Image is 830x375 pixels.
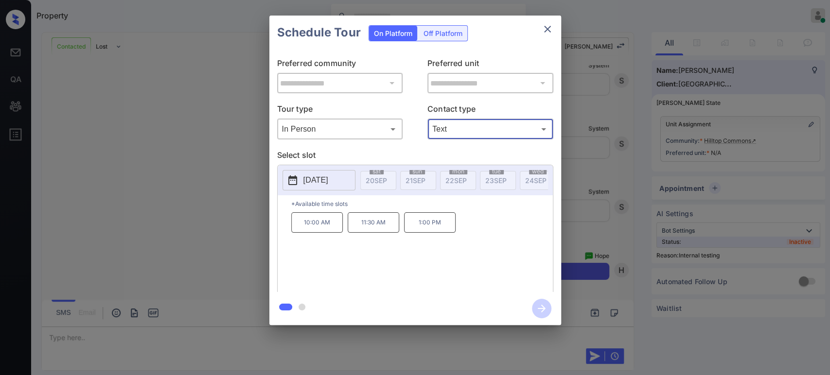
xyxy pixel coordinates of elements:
p: 11:30 AM [348,212,399,233]
p: Tour type [277,103,403,119]
div: In Person [280,121,401,137]
p: Preferred unit [427,57,553,73]
p: 10:00 AM [291,212,343,233]
div: Off Platform [419,26,467,41]
p: *Available time slots [291,195,553,212]
button: close [538,19,557,39]
div: Text [430,121,551,137]
button: [DATE] [283,170,355,190]
h2: Schedule Tour [269,16,369,50]
p: Select slot [277,149,553,165]
p: [DATE] [303,174,328,186]
div: On Platform [369,26,417,41]
p: 1:00 PM [404,212,456,233]
p: Preferred community [277,57,403,73]
p: Contact type [427,103,553,119]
